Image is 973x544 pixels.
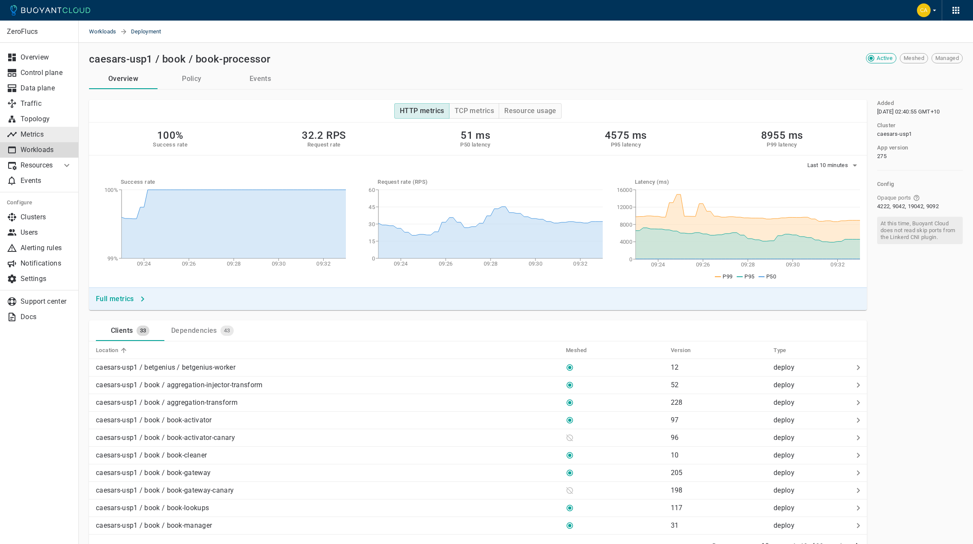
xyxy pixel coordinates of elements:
span: caesars-usp1 [877,131,912,137]
tspan: 09:26 [182,260,196,267]
span: Opaque ports [877,194,911,201]
tspan: 09:28 [484,260,498,267]
h5: Config [877,181,963,188]
span: Meshed [566,347,598,354]
p: caesars-usp1 / book / book-cleaner [96,451,207,460]
a: Dependencies43 [164,320,241,341]
h4: TCP metrics [455,107,494,115]
span: P95 [744,273,754,280]
button: Policy [158,69,226,89]
img: Carly Christensen [917,3,931,17]
tspan: 09:24 [394,260,408,267]
p: Data plane [21,84,72,93]
a: Clients33 [96,320,164,341]
div: Clients [107,323,133,335]
p: Settings [21,275,72,283]
h2: 4575 ms [605,129,647,141]
p: caesars-usp1 / book / aggregation-transform [96,398,238,407]
span: Active [873,55,896,62]
p: deploy [774,469,850,477]
h5: P99 latency [761,141,803,148]
p: 10 [671,451,679,459]
tspan: 09:32 [574,260,588,267]
div: Dependencies [168,323,217,335]
span: Last 10 minutes [807,162,850,169]
p: deploy [774,504,850,512]
h2: 100% [153,129,187,141]
h5: P50 latency [460,141,490,148]
h5: Version [671,347,691,354]
p: caesars-usp1 / book / book-manager [96,521,212,530]
button: TCP metrics [449,103,499,119]
h5: Latency (ms) [635,179,860,185]
p: Metrics [21,130,72,139]
h2: caesars-usp1 / book / book-processor [89,53,270,65]
p: ZeroFlucs [7,27,71,36]
button: Resource usage [499,103,562,119]
span: Meshed [900,55,928,62]
tspan: 45 [369,204,375,210]
h4: Resource usage [504,107,556,115]
span: Type [774,347,797,354]
tspan: 09:30 [529,260,543,267]
p: caesars-usp1 / betgenius / betgenius-worker [96,363,235,372]
tspan: 16000 [616,187,632,193]
p: caesars-usp1 / book / book-gateway [96,469,211,477]
tspan: 09:26 [439,260,453,267]
p: 97 [671,416,679,424]
tspan: 30 [369,221,375,227]
h5: Type [774,347,786,354]
a: Overview [89,69,158,89]
tspan: 09:24 [137,260,151,267]
p: deploy [774,521,850,530]
p: deploy [774,486,850,495]
tspan: 0 [629,256,632,263]
span: At this time, Buoyant Cloud does not read skip ports from the Linkerd CNI plugin. [877,217,963,244]
tspan: 8000 [619,221,632,228]
p: 12 [671,363,679,371]
p: Notifications [21,259,72,268]
tspan: 09:28 [227,260,241,267]
p: deploy [774,398,850,407]
tspan: 99% [107,255,118,262]
p: Workloads [21,146,72,154]
p: deploy [774,416,850,424]
p: 228 [671,398,683,407]
h5: Request rate [302,141,346,148]
h5: App version [877,144,908,151]
button: HTTP metrics [394,103,449,119]
p: 96 [671,433,679,442]
h5: Added [877,100,894,107]
h5: Cluster [877,122,896,129]
tspan: 4000 [619,239,632,245]
span: Thu, 18 Jul 2024 16:40:55 UTC [877,108,940,115]
h2: 51 ms [460,129,490,141]
p: 31 [671,521,679,529]
h4: Full metrics [96,295,134,303]
p: Support center [21,297,72,306]
tspan: 09:28 [741,261,755,268]
p: caesars-usp1 / book / book-activator-canary [96,433,235,442]
p: deploy [774,451,850,460]
p: Topology [21,115,72,123]
span: P50 [766,273,776,280]
h5: Meshed [566,347,586,354]
span: Version [671,347,702,354]
h5: Success rate [153,141,187,148]
p: 198 [671,486,683,494]
p: deploy [774,433,850,442]
span: Location [96,347,129,354]
span: Deployment [131,21,172,43]
tspan: 100% [104,187,118,193]
tspan: 09:32 [316,260,330,267]
a: Workloads [89,21,120,43]
p: 117 [671,504,683,512]
tspan: 09:30 [786,261,800,268]
h4: HTTP metrics [400,107,444,115]
p: deploy [774,381,850,389]
p: caesars-usp1 / book / book-activator [96,416,212,424]
h5: Location [96,347,118,354]
p: Events [21,176,72,185]
p: caesars-usp1 / book / aggregation-injector-transform [96,381,263,389]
